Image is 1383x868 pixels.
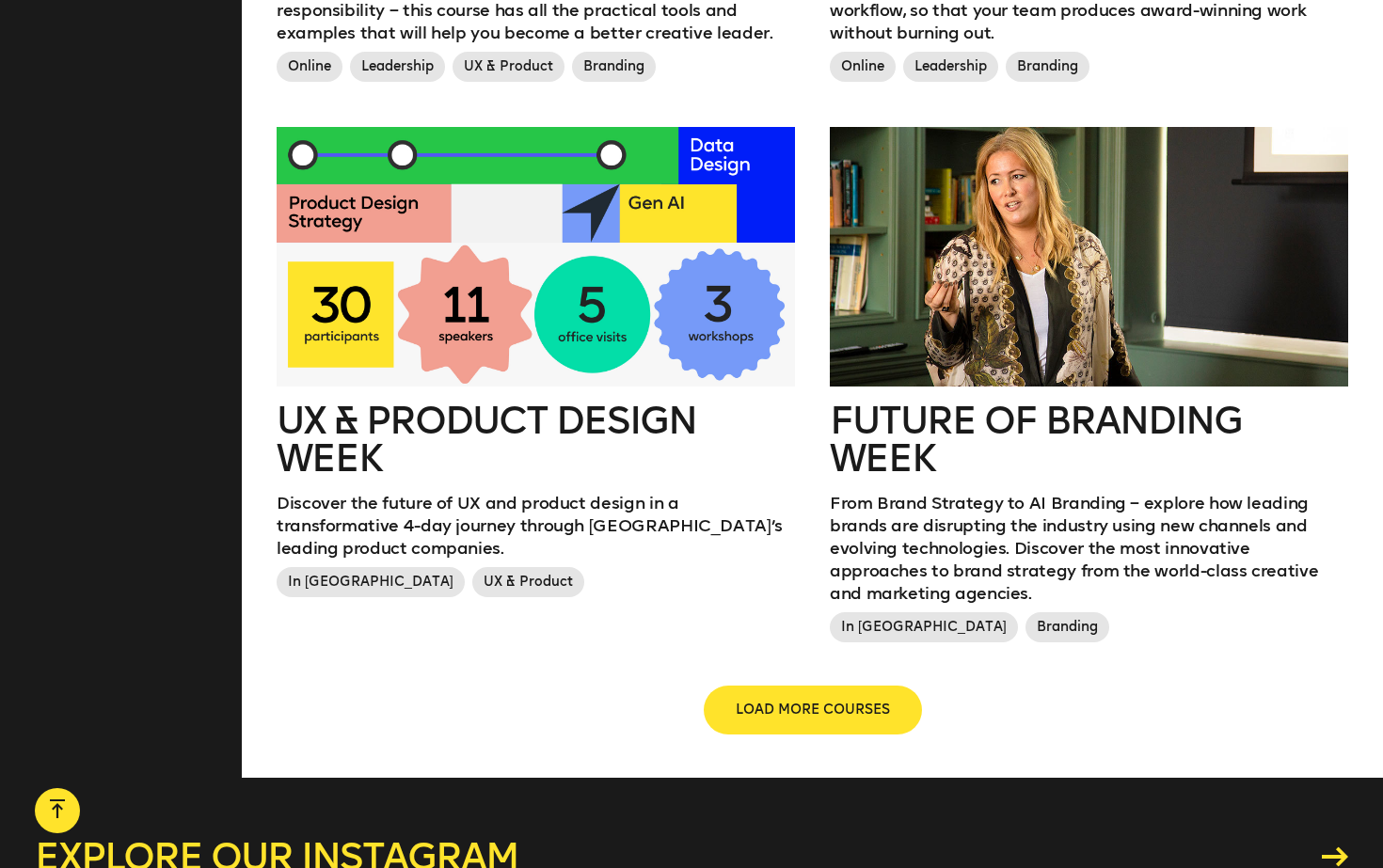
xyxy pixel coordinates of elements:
p: From Brand Strategy to AI Branding – explore how leading brands are disrupting the industry using... [830,492,1348,605]
span: Online [277,52,342,82]
span: UX & Product [472,567,584,597]
span: LOAD MORE COURSES [736,701,890,719]
span: Branding [1025,612,1109,642]
p: Discover the future of UX and product design in a transformative 4-day journey through [GEOGRAPHI... [277,492,795,560]
span: In [GEOGRAPHIC_DATA] [277,567,465,597]
button: LOAD MORE COURSES [706,687,920,733]
a: Future of branding weekFrom Brand Strategy to AI Branding – explore how leading brands are disrup... [830,127,1348,650]
span: Leadership [903,52,998,82]
span: Branding [572,52,656,82]
span: Online [830,52,896,82]
span: Leadership [350,52,445,82]
span: Branding [1006,52,1089,82]
a: UX & Product Design WeekDiscover the future of UX and product design in a transformative 4-day jo... [277,127,795,605]
span: UX & Product [453,52,564,82]
h2: Future of branding week [830,402,1348,477]
h2: UX & Product Design Week [277,402,795,477]
span: In [GEOGRAPHIC_DATA] [830,612,1018,642]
